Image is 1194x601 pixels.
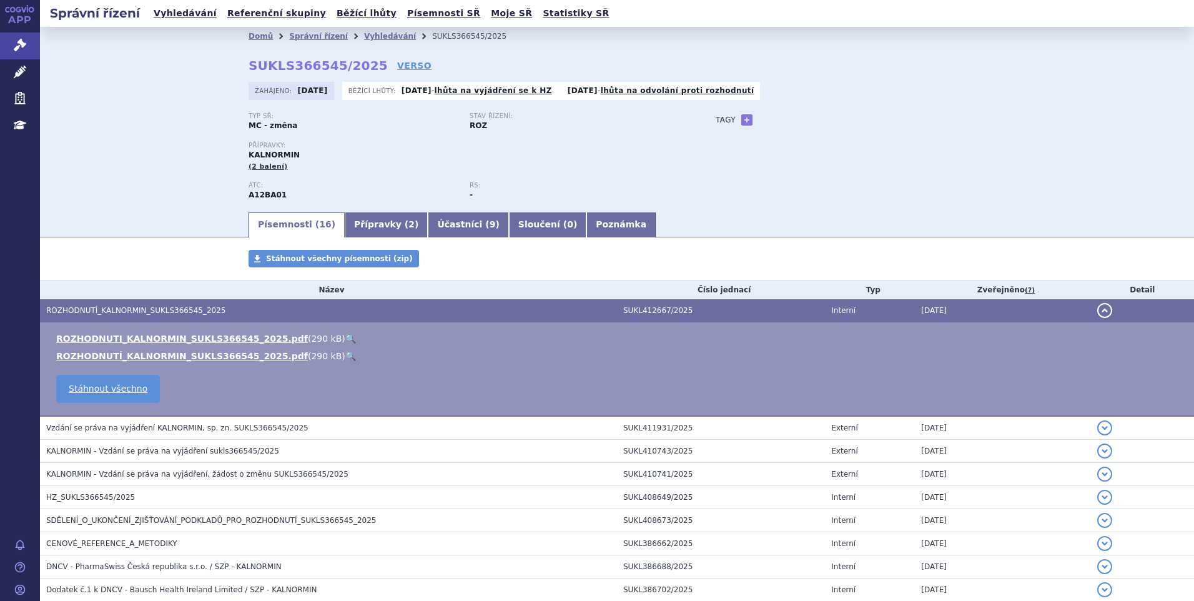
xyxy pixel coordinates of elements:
[825,281,915,299] th: Typ
[224,5,330,22] a: Referenční skupiny
[1097,467,1112,482] button: detail
[1097,513,1112,528] button: detail
[150,5,220,22] a: Vyhledávání
[617,486,825,509] td: SUKL408649/2025
[56,375,160,403] a: Stáhnout všechno
[617,463,825,486] td: SUKL410741/2025
[56,334,308,344] a: ROZHODNUTI_KALNORMIN_SUKLS366545_2025.pdf
[46,539,177,548] span: CENOVÉ_REFERENCE_A_METODIKY
[470,182,678,189] p: RS:
[539,5,613,22] a: Statistiky SŘ
[56,332,1182,345] li: ( )
[831,562,856,571] span: Interní
[348,86,398,96] span: Běžící lhůty:
[403,5,484,22] a: Písemnosti SŘ
[1097,420,1112,435] button: detail
[249,182,457,189] p: ATC:
[249,250,419,267] a: Stáhnout všechny písemnosti (zip)
[1097,444,1112,459] button: detail
[831,447,857,455] span: Externí
[1025,286,1035,295] abbr: (?)
[617,532,825,555] td: SUKL386662/2025
[617,440,825,463] td: SUKL410743/2025
[333,5,400,22] a: Běžící lhůty
[298,86,328,95] strong: [DATE]
[741,114,752,126] a: +
[915,440,1090,463] td: [DATE]
[432,27,523,46] li: SUKLS366545/2025
[915,509,1090,532] td: [DATE]
[915,281,1090,299] th: Zveřejněno
[266,254,413,263] span: Stáhnout všechny písemnosti (zip)
[1097,582,1112,597] button: detail
[470,191,473,199] strong: -
[831,516,856,525] span: Interní
[831,585,856,594] span: Interní
[249,32,273,41] a: Domů
[56,351,308,361] a: ROZHODNUTÍ_KALNORMIN_SUKLS366545_2025.pdf
[249,151,300,159] span: KALNORMIN
[345,351,356,361] a: 🔍
[364,32,416,41] a: Vyhledávání
[249,121,297,130] strong: MC - změna
[831,306,856,315] span: Interní
[249,58,388,73] strong: SUKLS366545/2025
[831,539,856,548] span: Interní
[601,86,754,95] a: lhůta na odvolání proti rozhodnutí
[567,219,573,229] span: 0
[46,306,225,315] span: ROZHODNUTÍ_KALNORMIN_SUKLS366545_2025
[408,219,415,229] span: 2
[46,562,282,571] span: DNCV - PharmaSwiss Česká republika s.r.o. / SZP - KALNORMIN
[716,112,736,127] h3: Tagy
[402,86,432,95] strong: [DATE]
[249,212,345,237] a: Písemnosti (16)
[46,493,135,502] span: HZ_SUKLS366545/2025
[46,585,317,594] span: Dodatek č.1 k DNCV - Bausch Health Ireland Limited / SZP - KALNORMIN
[490,219,496,229] span: 9
[46,470,348,479] span: KALNORMIN - Vzdání se práva na vyjádření, žádost o změnu SUKLS366545/2025
[1091,281,1194,299] th: Detail
[255,86,294,96] span: Zahájeno:
[249,142,691,149] p: Přípravky:
[249,162,288,171] span: (2 balení)
[831,424,857,432] span: Externí
[311,334,342,344] span: 290 kB
[568,86,598,95] strong: [DATE]
[40,4,150,22] h2: Správní řízení
[617,281,825,299] th: Číslo jednací
[617,509,825,532] td: SUKL408673/2025
[509,212,586,237] a: Sloučení (0)
[915,486,1090,509] td: [DATE]
[915,555,1090,579] td: [DATE]
[831,470,857,479] span: Externí
[617,416,825,440] td: SUKL411931/2025
[435,86,552,95] a: lhůta na vyjádření se k HZ
[46,424,308,432] span: Vzdání se práva na vyjádření KALNORMIN, sp. zn. SUKLS366545/2025
[311,351,342,361] span: 290 kB
[345,334,356,344] a: 🔍
[249,112,457,120] p: Typ SŘ:
[470,112,678,120] p: Stav řízení:
[345,212,428,237] a: Přípravky (2)
[397,59,432,72] a: VERSO
[319,219,331,229] span: 16
[487,5,536,22] a: Moje SŘ
[586,212,656,237] a: Poznámka
[1097,536,1112,551] button: detail
[402,86,552,96] p: -
[915,532,1090,555] td: [DATE]
[617,555,825,579] td: SUKL386688/2025
[1097,559,1112,574] button: detail
[40,281,617,299] th: Název
[46,447,279,455] span: KALNORMIN - Vzdání se práva na vyjádření sukls366545/2025
[428,212,508,237] a: Účastníci (9)
[915,299,1090,322] td: [DATE]
[915,416,1090,440] td: [DATE]
[831,493,856,502] span: Interní
[915,463,1090,486] td: [DATE]
[1097,303,1112,318] button: detail
[1097,490,1112,505] button: detail
[617,299,825,322] td: SUKL412667/2025
[56,350,1182,362] li: ( )
[46,516,376,525] span: SDĚLENÍ_O_UKONČENÍ_ZJIŠŤOVÁNÍ_PODKLADŮ_PRO_ROZHODNUTÍ_SUKLS366545_2025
